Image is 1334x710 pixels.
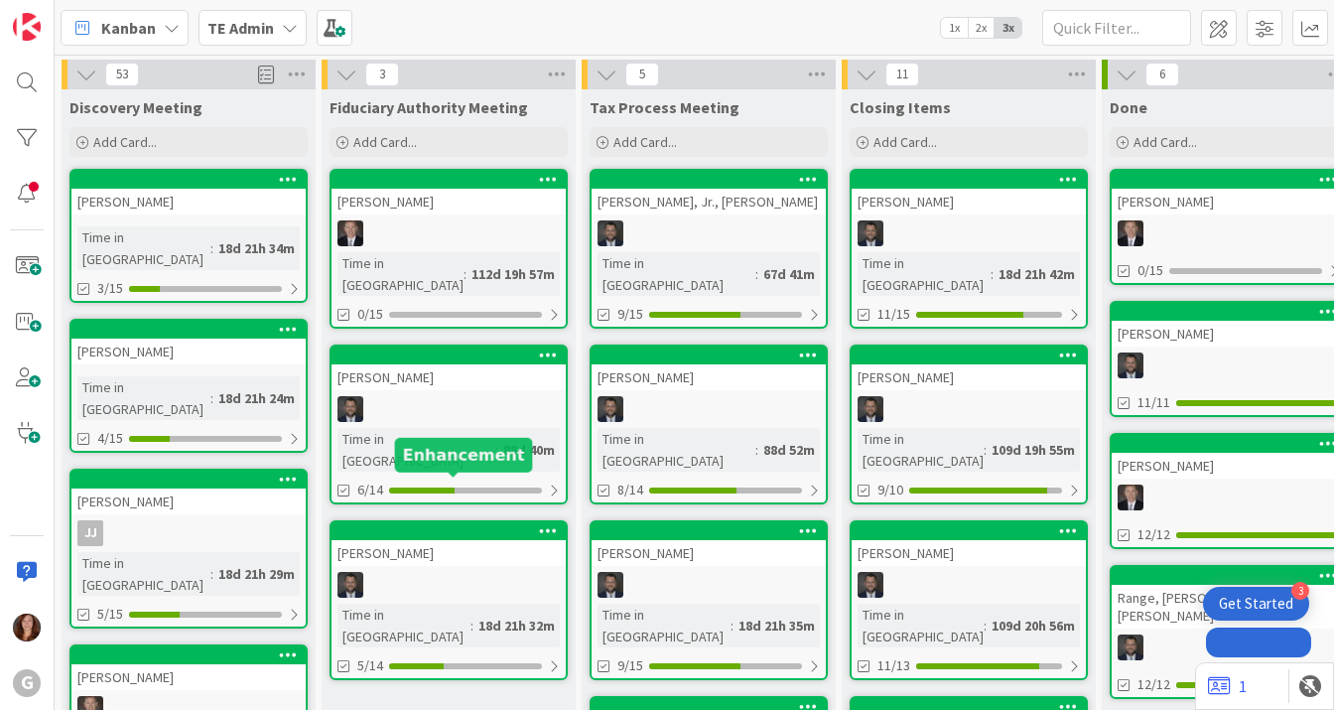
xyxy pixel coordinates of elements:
span: Fiduciary Authority Meeting [330,97,528,117]
div: [PERSON_NAME] [332,540,566,566]
span: 6/14 [357,480,383,500]
span: 11/11 [1137,392,1170,413]
div: [PERSON_NAME], Jr., [PERSON_NAME] [592,171,826,214]
div: 18d 21h 42m [994,263,1080,285]
div: Time in [GEOGRAPHIC_DATA] [77,226,210,270]
div: 18d 21h 34m [213,237,300,259]
div: Time in [GEOGRAPHIC_DATA] [858,428,984,472]
img: JW [598,220,623,246]
span: 12/12 [1137,524,1170,545]
div: 67d 41m [758,263,820,285]
span: 11/13 [877,655,910,676]
span: : [210,387,213,409]
div: 88d 52m [758,439,820,461]
img: Visit kanbanzone.com [13,13,41,41]
span: : [464,263,467,285]
div: JW [852,396,1086,422]
img: JW [1118,353,1143,378]
span: Add Card... [1134,133,1197,151]
span: 5/15 [97,604,123,625]
span: : [210,237,213,259]
div: 112d 19h 57m [467,263,560,285]
img: BG [337,220,363,246]
span: Done [1110,97,1147,117]
img: BG [1118,220,1143,246]
div: [PERSON_NAME] [332,171,566,214]
div: [PERSON_NAME] [592,540,826,566]
div: 109d 19h 55m [987,439,1080,461]
div: [PERSON_NAME] [71,189,306,214]
span: : [991,263,994,285]
div: [PERSON_NAME] [852,189,1086,214]
img: CA [13,614,41,641]
img: JW [858,220,883,246]
span: 9/15 [617,655,643,676]
div: [PERSON_NAME] [852,522,1086,566]
div: [PERSON_NAME] [71,664,306,690]
div: [PERSON_NAME] [332,522,566,566]
span: Add Card... [93,133,157,151]
div: Time in [GEOGRAPHIC_DATA] [598,252,755,296]
span: 11/15 [877,304,910,325]
div: G [13,669,41,697]
span: 3 [365,63,399,86]
span: Closing Items [850,97,951,117]
span: 3/15 [97,278,123,299]
div: [PERSON_NAME] [71,646,306,690]
div: JW [592,572,826,598]
span: Discovery Meeting [69,97,202,117]
div: BG [332,220,566,246]
div: Time in [GEOGRAPHIC_DATA] [858,604,984,647]
div: 3 [1291,582,1309,600]
span: 0/15 [1137,260,1163,281]
span: Add Card... [353,133,417,151]
span: 9/15 [617,304,643,325]
span: 0/15 [357,304,383,325]
div: [PERSON_NAME] [71,471,306,514]
span: 9/10 [877,480,903,500]
div: Time in [GEOGRAPHIC_DATA] [77,552,210,596]
div: JJ [77,520,103,546]
img: JW [337,396,363,422]
div: Time in [GEOGRAPHIC_DATA] [858,252,991,296]
div: 18d 21h 29m [213,563,300,585]
div: JJ [71,520,306,546]
div: JW [852,572,1086,598]
span: 1x [941,18,968,38]
div: Time in [GEOGRAPHIC_DATA] [77,376,210,420]
div: [PERSON_NAME] [71,171,306,214]
input: Quick Filter... [1042,10,1191,46]
div: Time in [GEOGRAPHIC_DATA] [598,604,731,647]
span: : [984,615,987,637]
span: Add Card... [873,133,937,151]
div: JW [332,396,566,422]
span: 2x [968,18,995,38]
div: JW [592,396,826,422]
img: JW [858,572,883,598]
div: 109d 20h 56m [987,615,1080,637]
div: [PERSON_NAME] [71,489,306,514]
div: [PERSON_NAME] [332,364,566,390]
img: JW [1118,635,1143,660]
span: 8/14 [617,480,643,500]
div: [PERSON_NAME] [332,189,566,214]
div: 18d 21h 24m [213,387,300,409]
img: JW [598,572,623,598]
div: [PERSON_NAME] [592,522,826,566]
span: 3x [995,18,1021,38]
span: : [210,563,213,585]
h5: Enhancement [403,446,525,465]
div: [PERSON_NAME], Jr., [PERSON_NAME] [592,189,826,214]
div: JW [332,572,566,598]
span: 5/14 [357,655,383,676]
span: : [731,615,734,637]
div: Time in [GEOGRAPHIC_DATA] [337,604,470,647]
span: : [470,615,473,637]
div: JW [852,220,1086,246]
div: [PERSON_NAME] [852,347,1086,390]
span: : [755,439,758,461]
div: 18d 21h 35m [734,615,820,637]
span: 5 [625,63,659,86]
img: JW [598,396,623,422]
div: [PERSON_NAME] [71,339,306,364]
